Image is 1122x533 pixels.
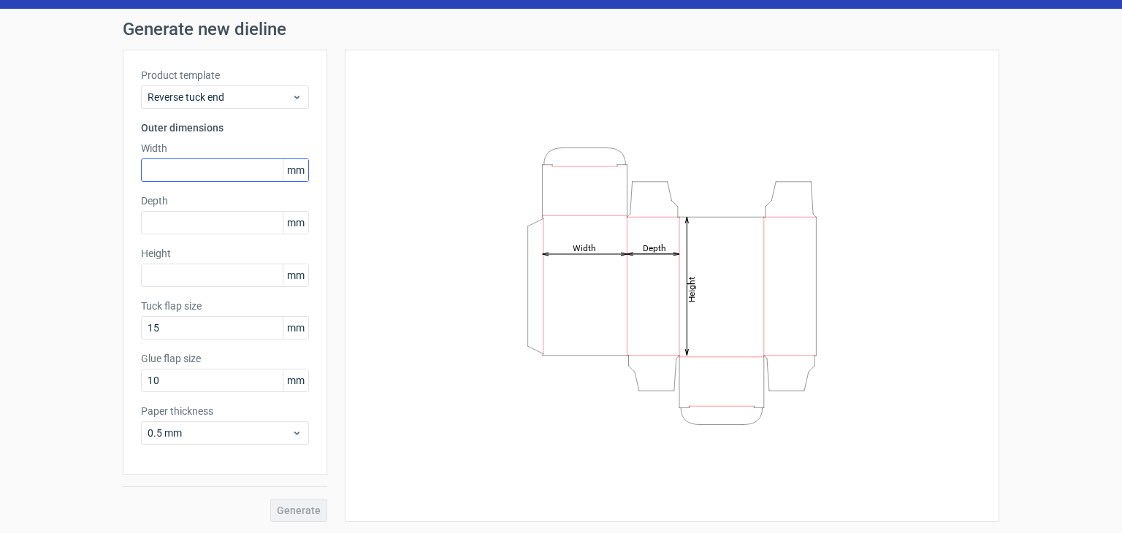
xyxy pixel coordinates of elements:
[141,404,309,418] label: Paper thickness
[643,242,666,253] tspan: Depth
[141,68,309,83] label: Product template
[283,264,308,286] span: mm
[123,20,999,38] h1: Generate new dieline
[283,317,308,339] span: mm
[687,276,697,302] tspan: Height
[141,299,309,313] label: Tuck flap size
[141,351,309,366] label: Glue flap size
[283,159,308,181] span: mm
[283,212,308,234] span: mm
[148,90,291,104] span: Reverse tuck end
[141,193,309,208] label: Depth
[141,246,309,261] label: Height
[148,426,291,440] span: 0.5 mm
[141,141,309,156] label: Width
[141,120,309,135] h3: Outer dimensions
[573,242,596,253] tspan: Width
[283,369,308,391] span: mm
